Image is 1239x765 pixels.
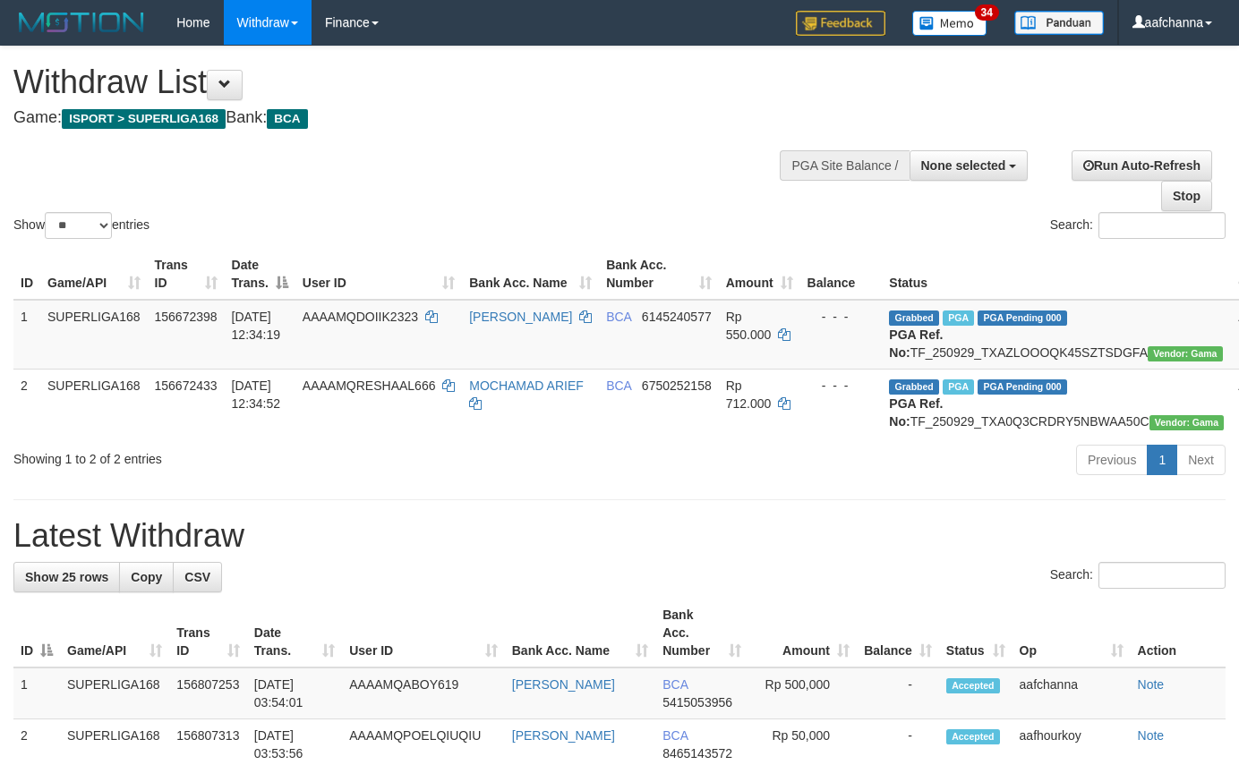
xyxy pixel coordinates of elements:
[889,310,939,326] span: Grabbed
[184,570,210,584] span: CSV
[882,369,1231,438] td: TF_250929_TXA0Q3CRDRY5NBWAA50C
[247,667,342,719] td: [DATE] 03:54:01
[469,310,572,324] a: [PERSON_NAME]
[13,369,40,438] td: 2
[1148,346,1223,361] span: Vendor URL: https://trx31.1velocity.biz
[342,599,505,667] th: User ID: activate to sort column ascending
[606,310,631,324] span: BCA
[882,249,1231,300] th: Status
[148,249,225,300] th: Trans ID: activate to sort column ascending
[155,378,218,393] span: 156672433
[796,11,885,36] img: Feedback.jpg
[655,599,748,667] th: Bank Acc. Number: activate to sort column ascending
[303,310,418,324] span: AAAAMQDOIIK2323
[912,11,987,36] img: Button%20Memo.svg
[131,570,162,584] span: Copy
[780,150,909,181] div: PGA Site Balance /
[946,678,1000,693] span: Accepted
[943,379,974,395] span: Marked by aafsoycanthlai
[45,212,112,239] select: Showentries
[857,599,939,667] th: Balance: activate to sort column ascending
[267,109,307,129] span: BCA
[13,109,808,127] h4: Game: Bank:
[232,310,281,342] span: [DATE] 12:34:19
[169,599,246,667] th: Trans ID: activate to sort column ascending
[975,4,999,21] span: 34
[662,728,688,743] span: BCA
[1138,677,1165,692] a: Note
[13,9,150,36] img: MOTION_logo.png
[726,378,772,411] span: Rp 712.000
[1098,562,1226,589] input: Search:
[807,377,876,395] div: - - -
[662,746,732,761] span: Copy 8465143572 to clipboard
[1138,728,1165,743] a: Note
[462,249,599,300] th: Bank Acc. Name: activate to sort column ascending
[1147,445,1177,475] a: 1
[1149,415,1225,430] span: Vendor URL: https://trx31.1velocity.biz
[13,249,40,300] th: ID
[13,667,60,719] td: 1
[889,396,943,429] b: PGA Ref. No:
[642,378,712,393] span: Copy 6750252158 to clipboard
[1050,562,1226,589] label: Search:
[295,249,462,300] th: User ID: activate to sort column ascending
[40,300,148,370] td: SUPERLIGA168
[939,599,1013,667] th: Status: activate to sort column ascending
[726,310,772,342] span: Rp 550.000
[807,308,876,326] div: - - -
[748,667,857,719] td: Rp 500,000
[13,443,503,468] div: Showing 1 to 2 of 2 entries
[889,379,939,395] span: Grabbed
[921,158,1006,173] span: None selected
[662,677,688,692] span: BCA
[1176,445,1226,475] a: Next
[889,327,943,360] b: PGA Ref. No:
[13,64,808,100] h1: Withdraw List
[1072,150,1212,181] a: Run Auto-Refresh
[60,599,169,667] th: Game/API: activate to sort column ascending
[910,150,1029,181] button: None selected
[469,378,584,393] a: MOCHAMAD ARIEF
[13,562,120,592] a: Show 25 rows
[606,378,631,393] span: BCA
[303,378,436,393] span: AAAAMQRESHAAL666
[978,310,1067,326] span: PGA Pending
[748,599,857,667] th: Amount: activate to sort column ascending
[512,677,615,692] a: [PERSON_NAME]
[60,667,169,719] td: SUPERLIGA168
[40,369,148,438] td: SUPERLIGA168
[599,249,719,300] th: Bank Acc. Number: activate to sort column ascending
[1013,667,1131,719] td: aafchanna
[169,667,246,719] td: 156807253
[882,300,1231,370] td: TF_250929_TXAZLOOOQK45SZTSDGFA
[719,249,800,300] th: Amount: activate to sort column ascending
[857,667,939,719] td: -
[943,310,974,326] span: Marked by aafsoycanthlai
[512,728,615,743] a: [PERSON_NAME]
[800,249,883,300] th: Balance
[1161,181,1212,211] a: Stop
[1014,11,1104,35] img: panduan.png
[1013,599,1131,667] th: Op: activate to sort column ascending
[1131,599,1226,667] th: Action
[505,599,655,667] th: Bank Acc. Name: activate to sort column ascending
[642,310,712,324] span: Copy 6145240577 to clipboard
[173,562,222,592] a: CSV
[119,562,174,592] a: Copy
[40,249,148,300] th: Game/API: activate to sort column ascending
[62,109,226,129] span: ISPORT > SUPERLIGA168
[662,695,732,710] span: Copy 5415053956 to clipboard
[1098,212,1226,239] input: Search:
[946,729,1000,744] span: Accepted
[247,599,342,667] th: Date Trans.: activate to sort column ascending
[225,249,295,300] th: Date Trans.: activate to sort column descending
[232,378,281,411] span: [DATE] 12:34:52
[13,518,1226,554] h1: Latest Withdraw
[342,667,505,719] td: AAAAMQABOY619
[1076,445,1148,475] a: Previous
[25,570,108,584] span: Show 25 rows
[978,379,1067,395] span: PGA Pending
[155,310,218,324] span: 156672398
[1050,212,1226,239] label: Search:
